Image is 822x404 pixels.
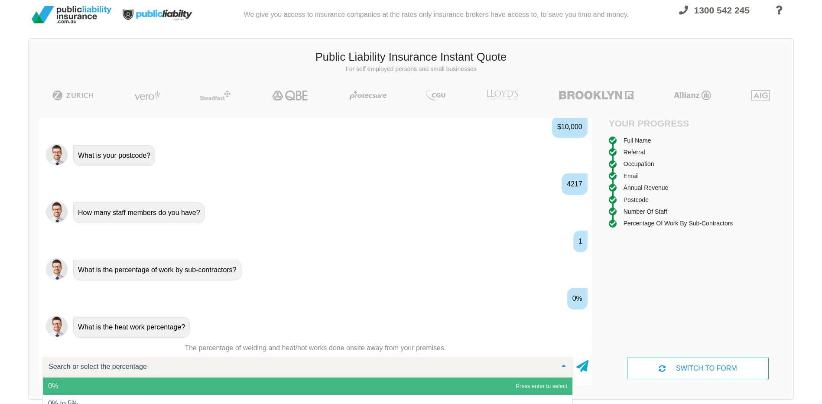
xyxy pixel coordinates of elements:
[481,90,523,101] img: LLOYD's | Public Liability Insurance
[609,118,698,129] h4: Your Progress
[624,195,649,205] div: Postcode
[624,171,639,181] div: Email
[46,201,68,223] img: Chatbot | PLI
[49,90,97,101] img: Zurich | Public Liability Insurance
[624,218,733,228] div: Percentage of work by sub-contractors
[573,231,588,252] div: 1
[624,136,651,145] div: Full Name
[46,316,68,337] img: Chatbot | PLI
[624,159,654,169] div: Occupation
[73,317,190,338] div: What is the heat work percentage?
[748,90,773,101] img: AIG | Public Liability Insurance
[28,3,115,27] img: Public Liability Insurance
[669,90,715,101] img: Allianz | Public Liability Insurance
[73,145,155,166] div: What is your postcode?
[130,90,164,101] img: Vero | Public Liability Insurance
[567,288,588,310] div: 0%
[556,90,637,101] img: Brooklyn | Public Liability Insurance
[73,202,205,223] div: How many staff members do you have?
[46,144,68,166] img: Chatbot | PLI
[627,358,769,379] div: SWITCH TO FORM
[35,49,787,65] h3: Public Liability Insurance Instant Quote
[196,90,234,101] img: Steadfast | Public Liability Insurance
[552,116,588,138] div: $10,000
[422,90,448,101] img: CGU | Public Liability Insurance
[48,382,58,390] span: 0%
[694,5,750,15] span: 1300 542 245
[73,260,241,280] div: What is the percentage of work by sub-contractors?
[562,173,588,195] div: 4217
[624,183,669,192] div: Annual Revenue
[46,362,555,371] input: Search or select the percentage
[346,90,390,101] img: Protecsure | Public Liability Insurance
[35,65,787,74] p: For self employed persons and small businesses
[624,147,645,157] div: Referral
[267,90,314,101] img: QBE | Public Liability Insurance
[39,343,592,353] p: The percentage of welding and heat/hot works done onsite away from your premises.
[624,207,667,216] div: Number of staff
[46,258,68,280] img: Chatbot | PLI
